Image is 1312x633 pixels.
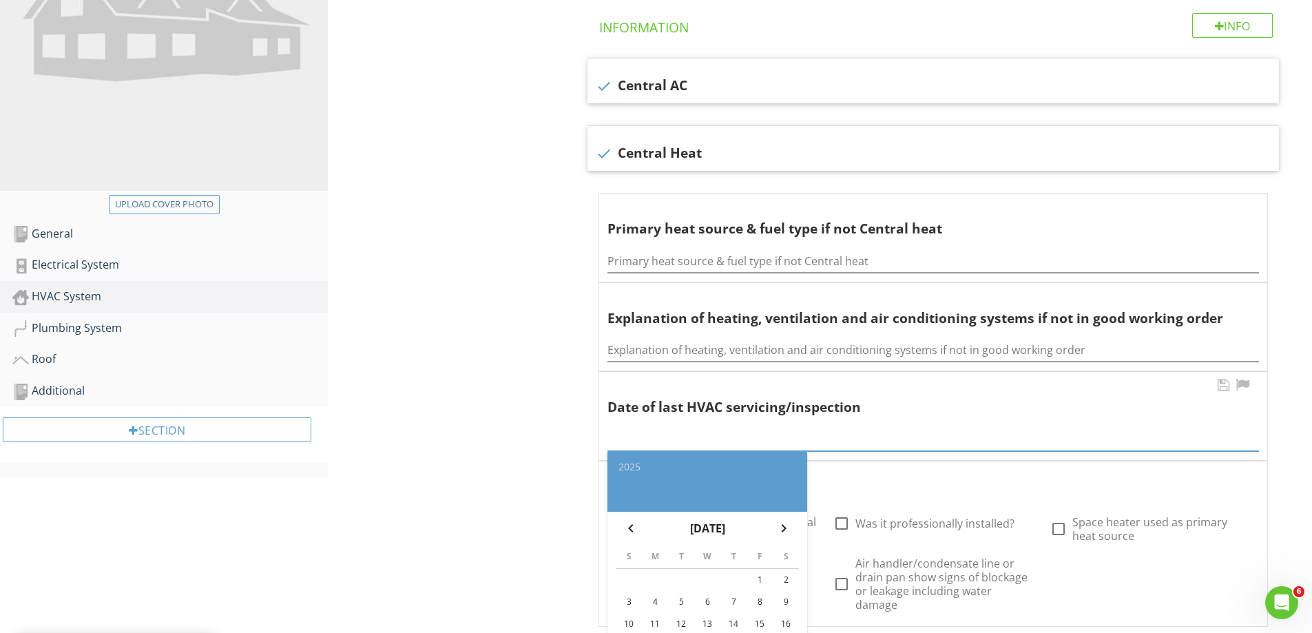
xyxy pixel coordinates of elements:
[607,250,1259,273] input: Primary heat source & fuel type if not Central heat
[1072,515,1251,543] label: Space heater used as primary heat source
[1293,586,1304,597] span: 6
[12,225,328,243] div: General
[775,569,797,591] button: 2
[855,557,1034,612] label: Air handler/condensate line or drain pan show signs of blockage or leakage including water damage
[855,517,1014,530] label: Was it professionally installed?
[668,545,694,569] th: T
[607,377,1226,417] div: Date of last HVAC servicing/inspection
[775,591,797,613] button: 9
[694,545,720,569] th: W
[607,199,1226,239] div: Primary heat source & fuel type if not Central heat
[1192,13,1273,38] div: Info
[12,320,328,338] div: Plumbing System
[599,13,1273,37] h4: Information
[696,591,718,613] button: 6
[3,417,311,442] div: Section
[109,195,220,214] button: Upload cover photo
[12,288,328,306] div: HVAC System
[1265,586,1298,619] iframe: Intercom live chat
[685,515,731,542] button: [DATE]
[607,339,1259,362] input: Explanation of heating, ventilation and air conditioning systems if not in good working order
[720,545,747,569] th: T
[747,545,773,569] th: F
[749,591,771,613] button: 8
[642,545,668,569] th: M
[12,382,328,400] div: Additional
[670,591,692,613] button: 5
[12,351,328,369] div: Roof
[722,591,744,613] button: 7
[115,198,214,211] div: Upload cover photo
[644,591,666,613] button: 4
[607,289,1226,329] div: Explanation of heating, ventilation and air conditioning systems if not in good working order
[749,569,771,591] button: 1
[618,462,796,472] div: 2025
[616,545,642,569] th: S
[623,520,639,537] i: chevron_left
[775,520,792,537] i: chevron_right
[618,591,640,613] button: 3
[12,256,328,274] div: Electrical System
[607,467,1226,507] div: Hazards
[773,545,799,569] th: S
